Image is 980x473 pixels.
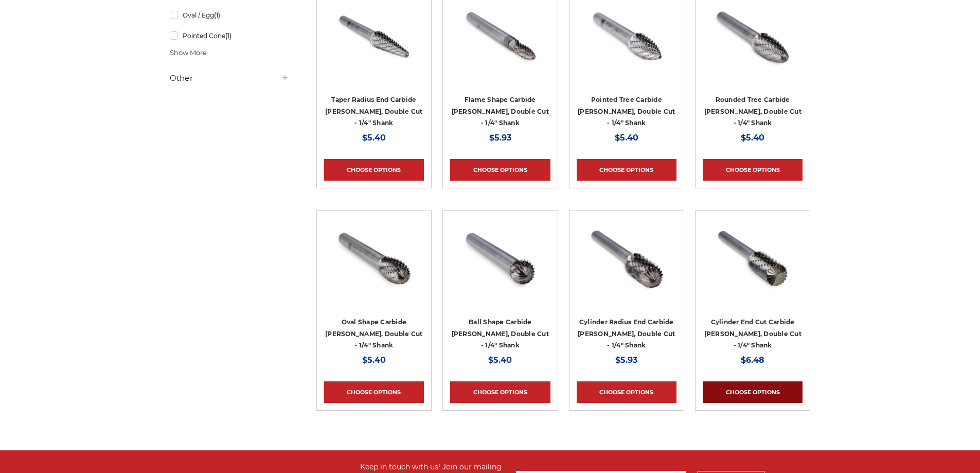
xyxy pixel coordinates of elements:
a: Oval Shape Carbide [PERSON_NAME], Double Cut - 1/4" Shank [325,318,422,349]
a: Pointed Tree Carbide [PERSON_NAME], Double Cut - 1/4" Shank [578,96,675,127]
img: Egg shape carbide bur 1/4" shank [333,218,415,300]
img: End Cut Cylinder shape carbide bur 1/4" shank [711,218,794,300]
span: $5.40 [362,133,386,143]
a: Egg shape carbide bur 1/4" shank [324,218,424,318]
span: $5.40 [615,133,638,143]
a: Choose Options [577,159,676,181]
a: Round End Cylinder shape carbide bur 1/4" shank [577,218,676,318]
a: Choose Options [703,159,803,181]
a: Rounded Tree Carbide [PERSON_NAME], Double Cut - 1/4" Shank [704,96,801,127]
span: $5.93 [615,355,637,365]
a: Choose Options [450,381,550,403]
a: Taper Radius End Carbide [PERSON_NAME], Double Cut - 1/4" Shank [325,96,422,127]
a: ball shape carbide bur 1/4" shank [450,218,550,318]
span: $5.40 [488,355,512,365]
a: Choose Options [450,159,550,181]
a: Flame Shape Carbide [PERSON_NAME], Double Cut - 1/4" Shank [452,96,549,127]
span: Show More [170,48,207,58]
span: (1) [214,11,220,19]
span: $5.40 [362,355,386,365]
img: ball shape carbide bur 1/4" shank [459,218,541,300]
a: Choose Options [703,381,803,403]
a: Choose Options [324,381,424,403]
span: $6.48 [741,355,764,365]
a: End Cut Cylinder shape carbide bur 1/4" shank [703,218,803,318]
span: $5.93 [489,133,511,143]
a: Oval / Egg [170,6,289,24]
a: Pointed Cone [170,27,289,45]
h5: Other [170,72,289,84]
span: $5.40 [741,133,764,143]
a: Cylinder Radius End Carbide [PERSON_NAME], Double Cut - 1/4" Shank [578,318,675,349]
a: Cylinder End Cut Carbide [PERSON_NAME], Double Cut - 1/4" Shank [704,318,801,349]
a: Ball Shape Carbide [PERSON_NAME], Double Cut - 1/4" Shank [452,318,549,349]
span: (1) [225,32,231,40]
a: Choose Options [324,159,424,181]
img: Round End Cylinder shape carbide bur 1/4" shank [585,218,668,300]
a: Choose Options [577,381,676,403]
